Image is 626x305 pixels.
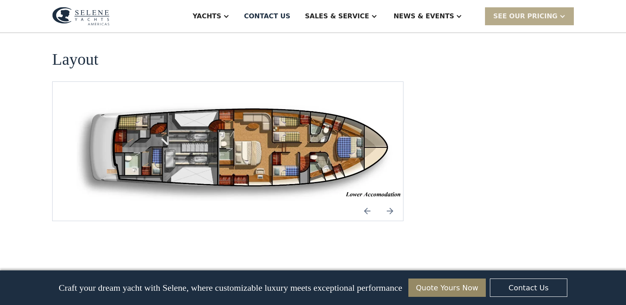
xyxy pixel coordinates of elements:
[305,11,369,21] div: Sales & Service
[493,11,558,21] div: SEE Our Pricing
[52,50,98,68] h2: Layout
[408,279,486,297] a: Quote Yours Now
[52,7,110,26] img: logo
[357,201,377,221] img: icon
[357,201,377,221] a: Previous slide
[1,278,130,299] span: Tick the box below to receive occasional updates, exclusive offers, and VIP access via text message.
[380,201,400,221] img: icon
[72,101,410,202] a: open lightbox
[193,11,221,21] div: Yachts
[490,279,567,297] a: Contact Us
[380,201,400,221] a: Next slide
[394,11,454,21] div: News & EVENTS
[59,283,402,293] p: Craft your dream yacht with Selene, where customizable luxury meets exceptional performance
[244,11,291,21] div: Contact US
[485,7,574,25] div: SEE Our Pricing
[72,101,410,202] div: 3 / 3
